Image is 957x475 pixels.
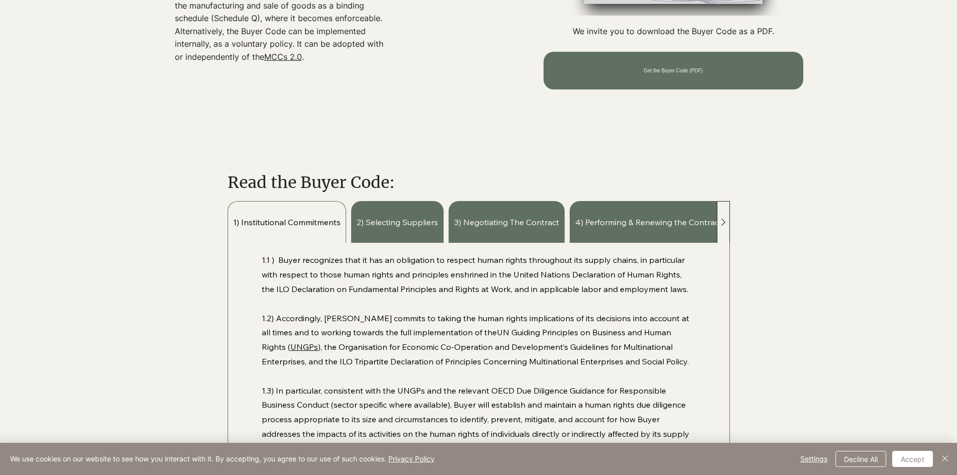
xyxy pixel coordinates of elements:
a: Privacy Policy [388,454,435,463]
button: Decline All [835,451,886,467]
span: 3) Negotiating The Contract [454,217,559,228]
span: 4) Performing & Renewing the Contract [575,217,722,228]
h2: Read the Buyer Code: [228,171,623,194]
span: Settings [800,451,827,466]
p: We invite you to download the Buyer Code as a PDF. [511,26,836,37]
img: Close [939,452,951,464]
p: 1.3) In particular, consistent with the UNGPs and the relevant OECD Due Diligence Guidance for Re... [262,384,695,456]
span: 2) Selecting Suppliers [357,217,438,228]
p: 1.1 ) Buyer recognizes that it has an obligation to respect human rights throughout its supply ch... [262,253,695,296]
span: 1) Institutional Commitments [233,217,341,228]
button: Accept [892,451,933,467]
span: We use cookies on our website to see how you interact with it. By accepting, you agree to our use... [10,454,435,463]
p: 1.2) Accordingly, [PERSON_NAME] commits to taking the human rights implications of its decisions ... [262,311,695,369]
a: MCCs 2.0 [264,52,302,62]
button: Close [939,451,951,467]
span: Get the Buyer Code (PDF) [644,68,703,73]
a: UNGPs [290,342,318,352]
a: Get the Buyer Code (PDF) [544,52,803,89]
